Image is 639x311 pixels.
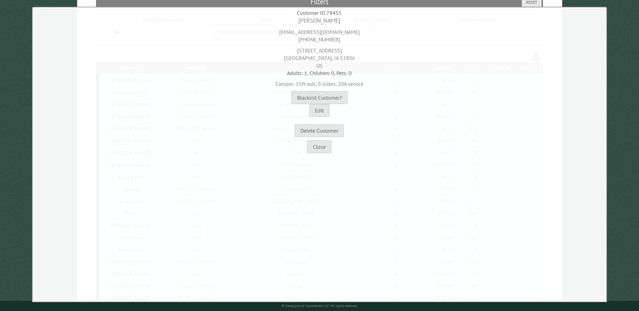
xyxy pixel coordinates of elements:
div: [EMAIL_ADDRESS][DOMAIN_NAME] [PHONE_NUMBER] [34,25,605,43]
div: [STREET_ADDRESS] [GEOGRAPHIC_DATA], IA 52806 US [34,43,605,69]
button: Delete Customer [295,124,344,137]
button: Close [307,140,331,153]
div: Camper: 15ft null, 0 slides, 20A service [34,77,605,88]
button: Edit [309,104,329,117]
button: Blacklist Customer? [291,91,348,104]
div: Adults: 1, Children: 0, Pets: 0 [34,69,605,77]
div: Customer ID 78455 [34,9,605,16]
small: © Campground Commander LLC. All rights reserved. [282,304,358,308]
div: [PERSON_NAME] [34,16,605,25]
